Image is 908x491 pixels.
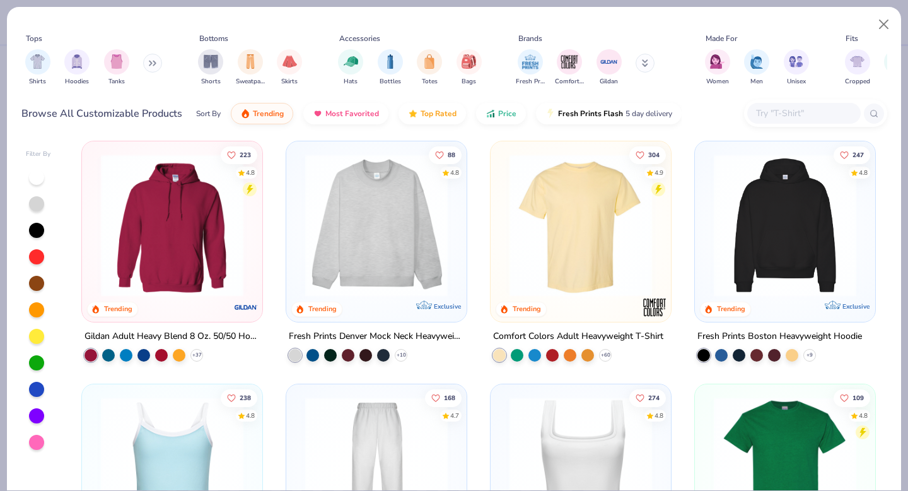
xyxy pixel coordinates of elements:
[104,49,129,86] div: filter for Tanks
[204,54,218,69] img: Shorts Image
[558,109,623,119] span: Fresh Prints Flash
[600,52,619,71] img: Gildan Image
[545,109,556,119] img: flash.gif
[846,33,858,44] div: Fits
[344,77,358,86] span: Hats
[476,103,526,124] button: Price
[303,103,388,124] button: Most Favorited
[110,54,124,69] img: Tanks Image
[199,33,228,44] div: Bottoms
[744,49,769,86] div: filter for Men
[521,52,540,71] img: Fresh Prints Image
[236,49,265,86] div: filter for Sweatpants
[70,54,84,69] img: Hoodies Image
[516,49,545,86] div: filter for Fresh Prints
[282,54,297,69] img: Skirts Image
[104,49,129,86] button: filter button
[555,49,584,86] div: filter for Comfort Colors
[755,106,852,121] input: Try "T-Shirt"
[240,109,250,119] img: trending.gif
[108,77,125,86] span: Tanks
[421,109,457,119] span: Top Rated
[498,109,516,119] span: Price
[536,103,682,124] button: Fresh Prints Flash5 day delivery
[706,33,737,44] div: Made For
[744,49,769,86] button: filter button
[750,54,764,69] img: Men Image
[30,54,45,69] img: Shirts Image
[789,54,803,69] img: Unisex Image
[600,77,618,86] span: Gildan
[253,109,284,119] span: Trending
[422,54,436,69] img: Totes Image
[281,77,298,86] span: Skirts
[64,49,90,86] div: filter for Hoodies
[516,77,545,86] span: Fresh Prints
[705,49,730,86] button: filter button
[417,49,442,86] div: filter for Totes
[597,49,622,86] button: filter button
[243,54,257,69] img: Sweatpants Image
[422,77,438,86] span: Totes
[378,49,403,86] div: filter for Bottles
[65,77,89,86] span: Hoodies
[750,77,763,86] span: Men
[408,109,418,119] img: TopRated.gif
[339,33,380,44] div: Accessories
[25,49,50,86] button: filter button
[344,54,358,69] img: Hats Image
[845,49,870,86] div: filter for Cropped
[198,49,223,86] button: filter button
[64,49,90,86] button: filter button
[313,109,323,119] img: most_fav.gif
[26,33,42,44] div: Tops
[236,49,265,86] button: filter button
[29,77,46,86] span: Shirts
[560,52,579,71] img: Comfort Colors Image
[277,49,302,86] div: filter for Skirts
[383,54,397,69] img: Bottles Image
[555,49,584,86] button: filter button
[196,108,221,119] div: Sort By
[25,49,50,86] div: filter for Shirts
[201,77,221,86] span: Shorts
[845,77,870,86] span: Cropped
[457,49,482,86] div: filter for Bags
[516,49,545,86] button: filter button
[706,77,729,86] span: Women
[555,77,584,86] span: Comfort Colors
[626,107,672,121] span: 5 day delivery
[26,150,51,159] div: Filter By
[710,54,725,69] img: Women Image
[784,49,809,86] button: filter button
[457,49,482,86] button: filter button
[850,54,864,69] img: Cropped Image
[21,106,182,121] div: Browse All Customizable Products
[325,109,379,119] span: Most Favorited
[784,49,809,86] div: filter for Unisex
[380,77,401,86] span: Bottles
[236,77,265,86] span: Sweatpants
[462,54,475,69] img: Bags Image
[787,77,806,86] span: Unisex
[705,49,730,86] div: filter for Women
[845,49,870,86] button: filter button
[338,49,363,86] div: filter for Hats
[462,77,476,86] span: Bags
[518,33,542,44] div: Brands
[417,49,442,86] button: filter button
[231,103,293,124] button: Trending
[378,49,403,86] button: filter button
[399,103,466,124] button: Top Rated
[338,49,363,86] button: filter button
[198,49,223,86] div: filter for Shorts
[597,49,622,86] div: filter for Gildan
[277,49,302,86] button: filter button
[872,13,896,37] button: Close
